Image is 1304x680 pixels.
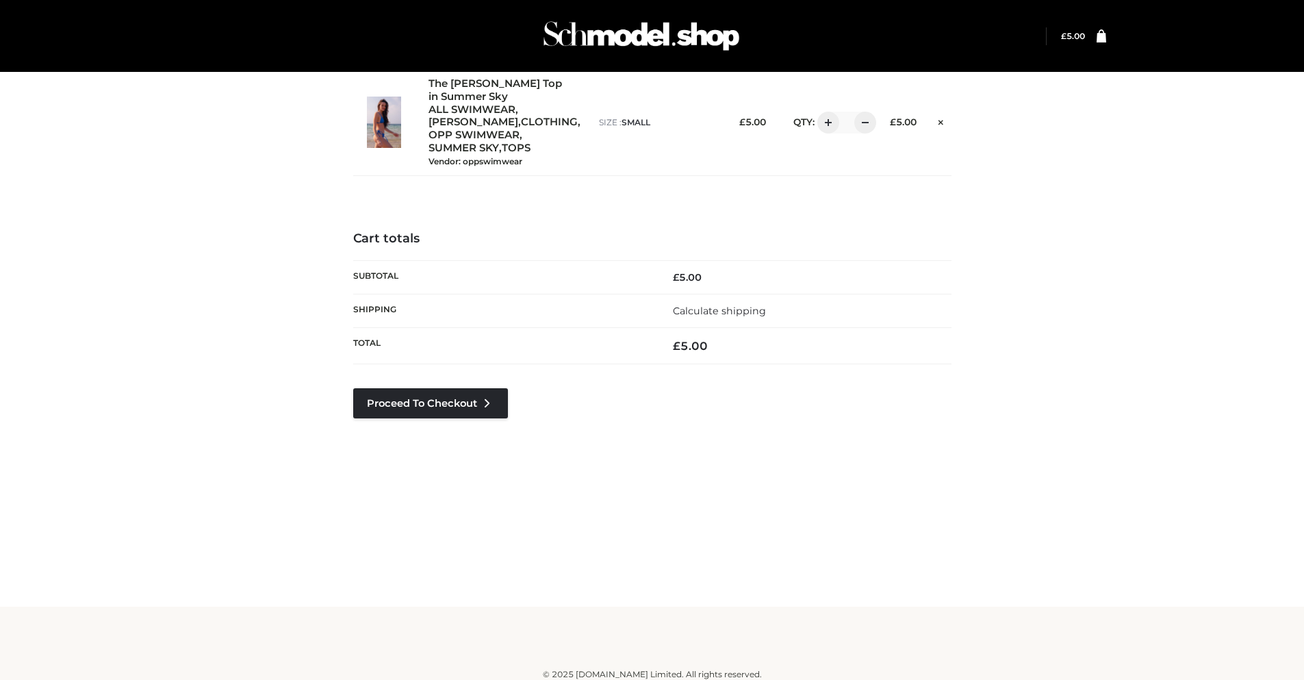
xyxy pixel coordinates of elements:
a: CLOTHING [521,116,578,129]
p: size : [599,116,716,129]
a: £5.00 [1061,31,1085,41]
span: SMALL [622,117,650,127]
span: £ [673,339,680,353]
small: Vendor: oppswimwear [429,156,522,166]
bdi: 5.00 [890,116,917,127]
a: The [PERSON_NAME] Top in Summer Sky [429,77,570,103]
a: SUMMER SKY [429,142,499,155]
span: £ [1061,31,1066,41]
th: Total [353,328,652,364]
bdi: 5.00 [673,271,702,284]
a: TOPS [502,142,530,155]
th: Subtotal [353,260,652,294]
a: OPP SWIMWEAR [429,129,520,142]
a: [PERSON_NAME] [429,116,518,129]
span: £ [673,271,679,284]
h4: Cart totals [353,231,951,247]
th: Shipping [353,294,652,328]
div: , , , , , [429,77,585,167]
a: Remove this item [930,112,951,129]
bdi: 5.00 [673,339,708,353]
bdi: 5.00 [1061,31,1085,41]
img: Schmodel Admin 964 [539,9,744,63]
a: ALL SWIMWEAR [429,103,515,116]
bdi: 5.00 [739,116,766,127]
span: £ [739,116,745,127]
div: QTY: [780,112,867,134]
a: Proceed to Checkout [353,388,508,418]
a: Calculate shipping [673,305,766,317]
span: £ [890,116,896,127]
